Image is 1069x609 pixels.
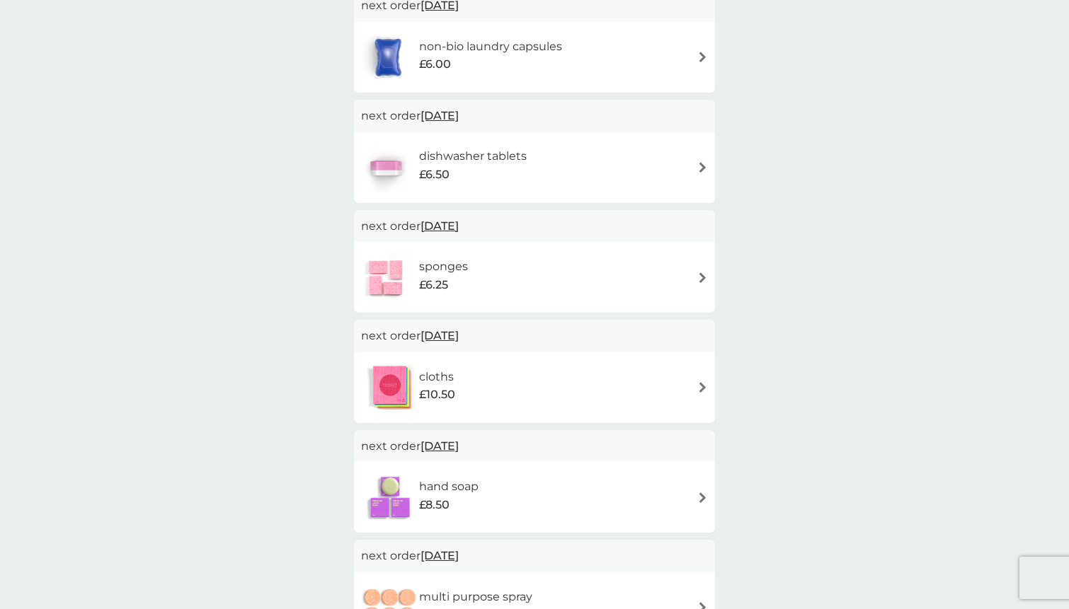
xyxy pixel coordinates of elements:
p: next order [361,327,708,345]
span: [DATE] [421,212,459,240]
span: [DATE] [421,322,459,349]
img: sponges [361,253,411,302]
h6: non-bio laundry capsules [419,37,562,56]
img: dishwasher tablets [361,143,411,192]
p: next order [361,547,708,565]
span: [DATE] [421,542,459,569]
img: arrow right [697,492,708,503]
span: [DATE] [421,102,459,129]
h6: hand soap [419,477,479,496]
img: arrow right [697,272,708,283]
img: arrow right [697,52,708,62]
span: £6.00 [419,55,451,74]
img: cloths [361,363,419,412]
img: hand soap [361,472,419,522]
span: [DATE] [421,432,459,460]
span: £8.50 [419,496,450,514]
img: arrow right [697,162,708,173]
h6: multi purpose spray [419,588,532,606]
p: next order [361,437,708,456]
h6: sponges [419,257,468,276]
span: £10.50 [419,385,455,404]
span: £6.25 [419,276,448,294]
p: next order [361,217,708,236]
img: arrow right [697,382,708,393]
span: £6.50 [419,166,450,184]
h6: cloths [419,368,455,386]
h6: dishwasher tablets [419,147,527,166]
p: next order [361,107,708,125]
img: non-bio laundry capsules [361,33,415,82]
